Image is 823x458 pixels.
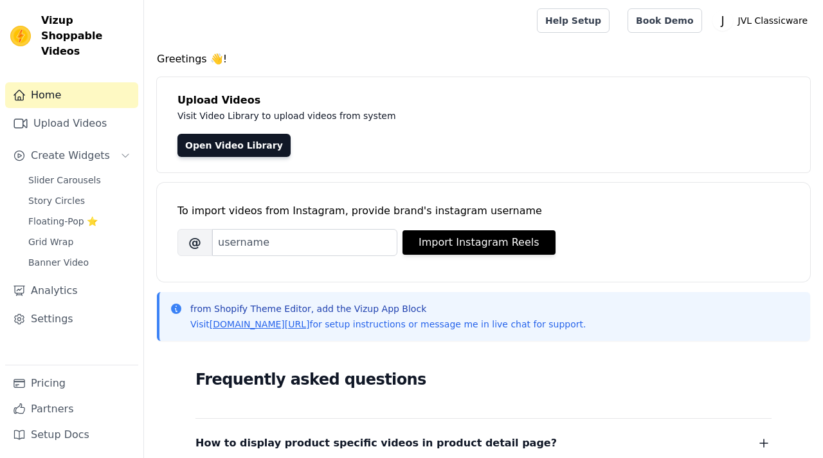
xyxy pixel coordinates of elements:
[195,434,772,452] button: How to display product specific videos in product detail page?
[10,26,31,46] img: Vizup
[21,192,138,210] a: Story Circles
[28,256,89,269] span: Banner Video
[628,8,701,33] a: Book Demo
[21,233,138,251] a: Grid Wrap
[190,302,586,315] p: from Shopify Theme Editor, add the Vizup App Block
[157,51,810,67] h4: Greetings 👋!
[195,367,772,392] h2: Frequently asked questions
[5,422,138,448] a: Setup Docs
[28,215,98,228] span: Floating-Pop ⭐
[21,171,138,189] a: Slider Carousels
[733,9,813,32] p: JVL Classicware
[31,148,110,163] span: Create Widgets
[212,229,397,256] input: username
[21,253,138,271] a: Banner Video
[177,93,790,108] h4: Upload Videos
[5,111,138,136] a: Upload Videos
[28,174,101,187] span: Slider Carousels
[5,143,138,169] button: Create Widgets
[41,13,133,59] span: Vizup Shoppable Videos
[28,194,85,207] span: Story Circles
[720,14,724,27] text: J
[5,371,138,396] a: Pricing
[177,108,754,124] p: Visit Video Library to upload videos from system
[5,82,138,108] a: Home
[177,229,212,256] span: @
[5,396,138,422] a: Partners
[5,306,138,332] a: Settings
[190,318,586,331] p: Visit for setup instructions or message me in live chat for support.
[195,434,557,452] span: How to display product specific videos in product detail page?
[402,230,556,255] button: Import Instagram Reels
[21,212,138,230] a: Floating-Pop ⭐
[712,9,813,32] button: J JVL Classicware
[537,8,610,33] a: Help Setup
[28,235,73,248] span: Grid Wrap
[177,134,291,157] a: Open Video Library
[210,319,310,329] a: [DOMAIN_NAME][URL]
[177,203,790,219] div: To import videos from Instagram, provide brand's instagram username
[5,278,138,304] a: Analytics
